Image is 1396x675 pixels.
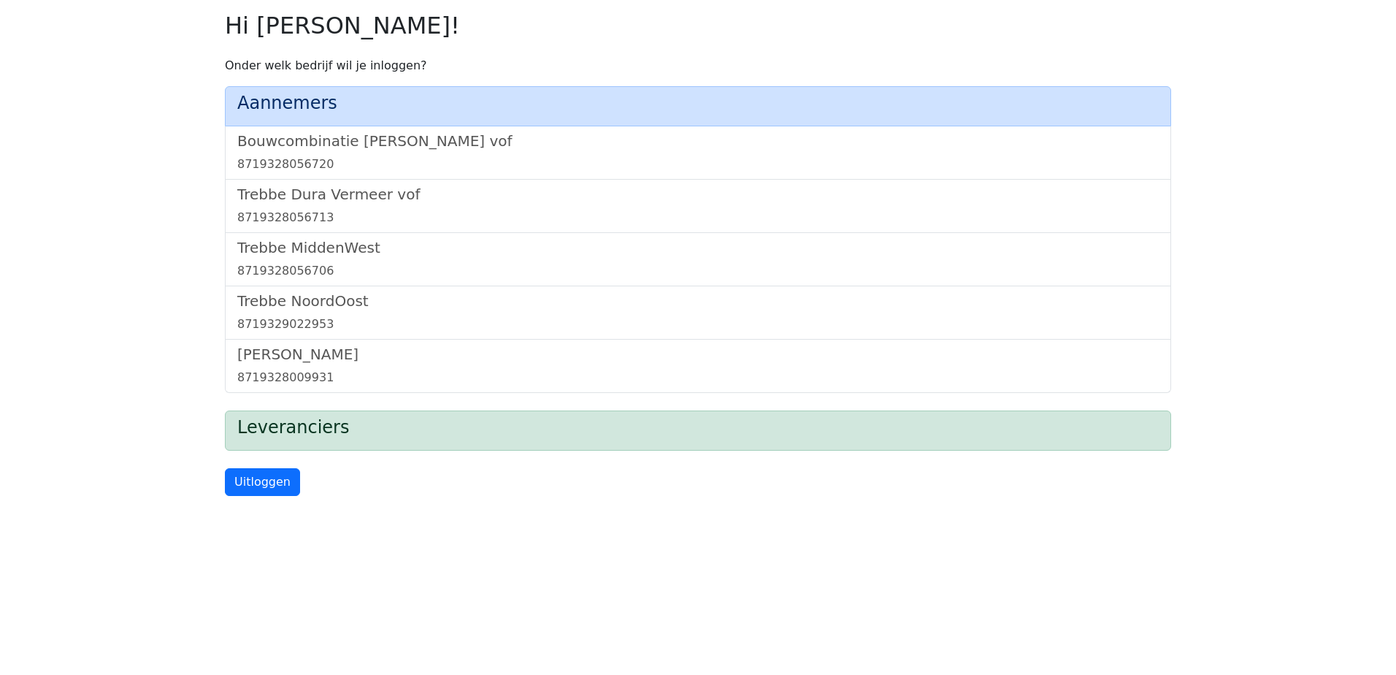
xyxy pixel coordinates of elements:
[237,132,1159,173] a: Bouwcombinatie [PERSON_NAME] vof8719328056720
[237,346,1159,386] a: [PERSON_NAME]8719328009931
[237,417,1159,438] h4: Leveranciers
[225,57,1171,75] p: Onder welk bedrijf wil je inloggen?
[225,12,1171,39] h2: Hi [PERSON_NAME]!
[237,186,1159,226] a: Trebbe Dura Vermeer vof8719328056713
[225,468,300,496] a: Uitloggen
[237,239,1159,256] h5: Trebbe MiddenWest
[237,346,1159,363] h5: [PERSON_NAME]
[237,209,1159,226] div: 8719328056713
[237,239,1159,280] a: Trebbe MiddenWest8719328056706
[237,316,1159,333] div: 8719329022953
[237,132,1159,150] h5: Bouwcombinatie [PERSON_NAME] vof
[237,186,1159,203] h5: Trebbe Dura Vermeer vof
[237,292,1159,333] a: Trebbe NoordOost8719329022953
[237,156,1159,173] div: 8719328056720
[237,93,1159,114] h4: Aannemers
[237,369,1159,386] div: 8719328009931
[237,262,1159,280] div: 8719328056706
[237,292,1159,310] h5: Trebbe NoordOost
